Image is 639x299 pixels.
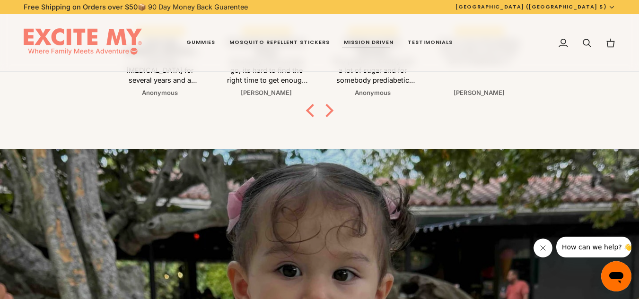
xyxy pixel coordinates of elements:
button: [GEOGRAPHIC_DATA] ([GEOGRAPHIC_DATA] $) [448,3,622,11]
p: 📦 90 Day Money Back Guarentee [24,2,248,12]
span: Mission Driven [344,39,394,46]
span: Testimonials [408,39,453,46]
div: Anonymous [331,90,415,97]
strong: Free Shipping on Orders over $50 [24,3,138,11]
span: How can we help? 👋 [6,7,76,14]
div: [PERSON_NAME] [438,90,521,97]
img: EXCITE MY® [24,28,142,58]
iframe: Message from company [556,237,631,257]
iframe: Close message [534,239,552,257]
a: Mosquito Repellent Stickers [222,14,337,72]
a: Mission Driven [337,14,401,72]
div: Anonymous [118,90,202,97]
span: Mosquito Repellent Stickers [229,39,330,46]
div: [PERSON_NAME] [225,90,308,97]
span: Gummies [186,39,215,46]
iframe: Button to launch messaging window [601,261,631,291]
a: Gummies [179,14,222,72]
a: Testimonials [401,14,460,72]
